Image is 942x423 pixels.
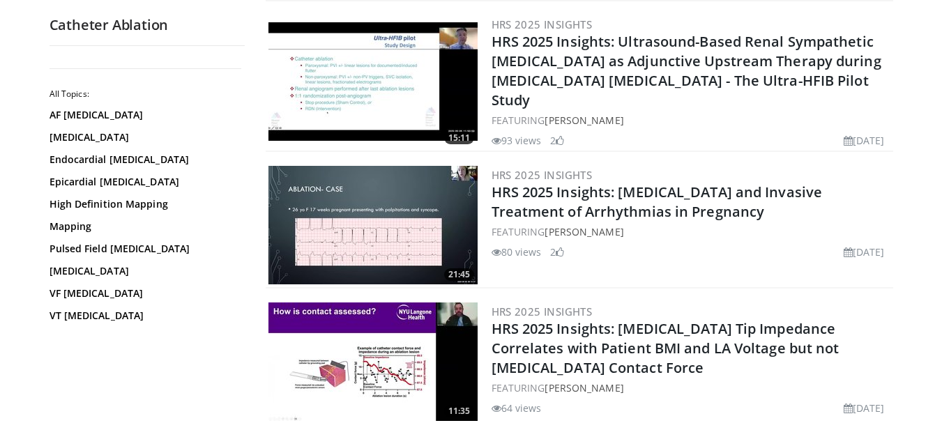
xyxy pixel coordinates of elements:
h2: All Topics: [50,89,241,100]
img: ded3fe0d-ec3b-40d4-a73c-0efc8c5e6f2b.300x170_q85_crop-smart_upscale.jpg [268,22,478,141]
a: VT [MEDICAL_DATA] [50,309,238,323]
a: [MEDICAL_DATA] [50,130,238,144]
a: HRS 2025 Insights: [MEDICAL_DATA] Tip Impedance Correlates with Patient BMI and LA Voltage but no... [492,319,840,377]
a: Mapping [50,220,238,233]
a: VF [MEDICAL_DATA] [50,286,238,300]
a: High Definition Mapping [50,197,238,211]
div: FEATURING [492,224,890,239]
li: [DATE] [844,401,885,415]
a: Epicardial [MEDICAL_DATA] [50,175,238,189]
li: [DATE] [844,245,885,259]
a: HRS 2025 Insights: Ultrasound-Based Renal Sympathetic [MEDICAL_DATA] as Adjunctive Upstream Thera... [492,32,881,109]
a: AF [MEDICAL_DATA] [50,108,238,122]
li: 93 views [492,133,542,148]
li: [DATE] [844,133,885,148]
a: [PERSON_NAME] [545,381,623,394]
div: FEATURING [492,113,890,128]
a: 15:11 [268,22,478,141]
img: ff3b1325-a447-444d-a9ae-29acde39786c.300x170_q85_crop-smart_upscale.jpg [268,166,478,284]
img: ab1590fc-9291-4202-aa2f-17089986da86.300x170_q85_crop-smart_upscale.jpg [268,302,478,421]
li: 64 views [492,401,542,415]
li: 2 [550,133,564,148]
span: 15:11 [444,132,474,144]
a: HRS 2025 Insights [492,305,593,318]
a: 11:35 [268,302,478,421]
span: 11:35 [444,405,474,417]
a: [MEDICAL_DATA] [50,264,238,278]
li: 2 [550,245,564,259]
a: 21:45 [268,166,478,284]
a: Endocardial [MEDICAL_DATA] [50,153,238,167]
li: 80 views [492,245,542,259]
a: HRS 2025 Insights [492,168,593,182]
a: [PERSON_NAME] [545,114,623,127]
a: HRS 2025 Insights [492,17,593,31]
a: HRS 2025 Insights: [MEDICAL_DATA] and Invasive Treatment of Arrhythmias in Pregnancy [492,183,823,221]
span: 21:45 [444,268,474,281]
h2: Catheter Ablation [50,16,245,34]
a: Pulsed Field [MEDICAL_DATA] [50,242,238,256]
a: [PERSON_NAME] [545,225,623,238]
div: FEATURING [492,380,890,395]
